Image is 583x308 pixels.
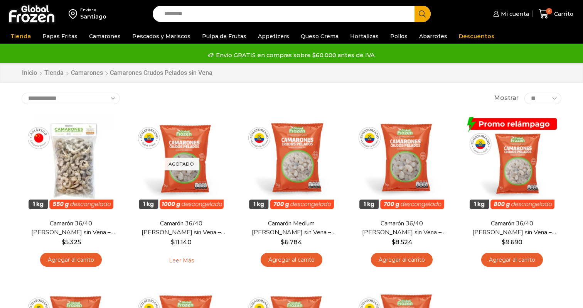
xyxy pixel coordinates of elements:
[137,219,226,237] a: Camarón 36/40 [PERSON_NAME] sin Vena – Super Prime – Caja 10 kg
[455,29,498,44] a: Descuentos
[157,253,206,269] a: Leé más sobre “Camarón 36/40 Crudo Pelado sin Vena - Super Prime - Caja 10 kg”
[80,13,106,20] div: Santiago
[537,5,575,23] a: 2 Carrito
[391,239,395,246] span: $
[281,239,302,246] bdi: 6.784
[27,219,115,237] a: Camarón 36/40 [PERSON_NAME] sin Vena – Bronze – Caja 10 kg
[163,157,199,170] p: Agotado
[546,8,552,14] span: 2
[40,253,102,267] a: Agregar al carrito: “Camarón 36/40 Crudo Pelado sin Vena - Bronze - Caja 10 kg”
[357,219,446,237] a: Camarón 36/40 [PERSON_NAME] sin Vena – Silver – Caja 10 kg
[468,219,556,237] a: Camarón 36/40 [PERSON_NAME] sin Vena – Gold – Caja 10 kg
[61,239,65,246] span: $
[198,29,250,44] a: Pulpa de Frutas
[552,10,573,18] span: Carrito
[415,29,451,44] a: Abarrotes
[85,29,125,44] a: Camarones
[171,239,175,246] span: $
[494,94,519,103] span: Mostrar
[39,29,81,44] a: Papas Fritas
[502,239,522,246] bdi: 9.690
[69,7,80,20] img: address-field-icon.svg
[71,69,103,78] a: Camarones
[247,219,336,237] a: Camarón Medium [PERSON_NAME] sin Vena – Silver – Caja 10 kg
[61,239,81,246] bdi: 5.325
[7,29,35,44] a: Tienda
[128,29,194,44] a: Pescados y Mariscos
[110,69,212,76] h1: Camarones Crudos Pelados sin Vena
[386,29,411,44] a: Pollos
[22,69,212,78] nav: Breadcrumb
[22,69,37,78] a: Inicio
[391,239,413,246] bdi: 8.524
[415,6,431,22] button: Search button
[22,93,120,104] select: Pedido de la tienda
[261,253,322,267] a: Agregar al carrito: “Camarón Medium Crudo Pelado sin Vena - Silver - Caja 10 kg”
[80,7,106,13] div: Enviar a
[502,239,505,246] span: $
[281,239,285,246] span: $
[491,6,529,22] a: Mi cuenta
[44,69,64,78] a: Tienda
[171,239,192,246] bdi: 11.140
[499,10,529,18] span: Mi cuenta
[254,29,293,44] a: Appetizers
[346,29,382,44] a: Hortalizas
[371,253,433,267] a: Agregar al carrito: “Camarón 36/40 Crudo Pelado sin Vena - Silver - Caja 10 kg”
[481,253,543,267] a: Agregar al carrito: “Camarón 36/40 Crudo Pelado sin Vena - Gold - Caja 10 kg”
[297,29,342,44] a: Queso Crema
